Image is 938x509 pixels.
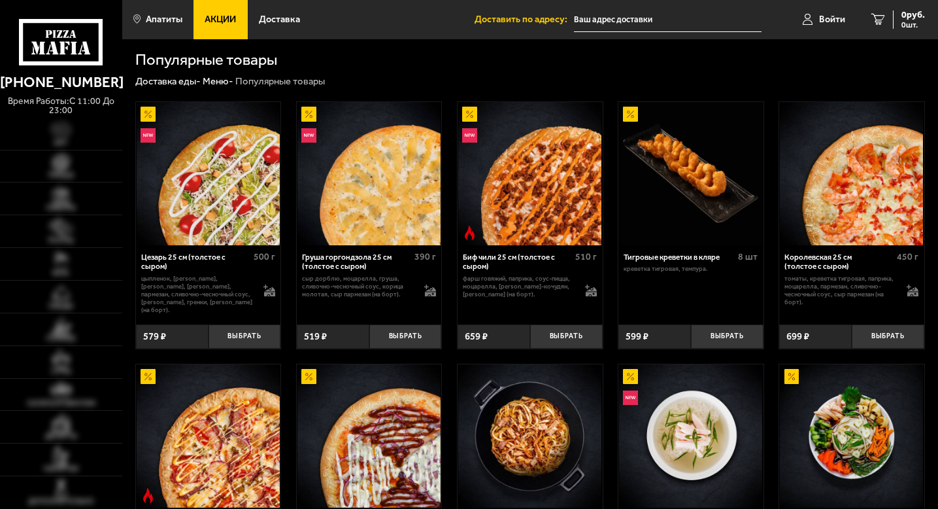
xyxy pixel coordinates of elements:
div: Популярные товары [235,75,325,88]
img: Акционный [623,369,637,383]
div: Тигровые креветки в кляре [624,253,735,262]
a: АкционныйНовинкаОстрое блюдоБиф чили 25 см (толстое с сыром) [458,102,603,245]
img: Акционный [141,107,155,121]
a: АкционныйТигровые креветки в кляре [618,102,763,245]
span: 0 руб. [901,10,925,20]
a: АкционныйНовинкаГруша горгондзола 25 см (толстое с сыром) [297,102,442,245]
img: Wok сырный с цыплёнком и грибами [458,364,601,508]
span: 0 шт. [901,21,925,29]
p: сыр дорблю, моцарелла, груша, сливочно-чесночный соус, корица молотая, сыр пармезан (на борт). [302,275,414,298]
img: Новинка [301,128,316,143]
img: Острое блюдо [462,226,477,240]
a: Wok сырный с цыплёнком и грибами [458,364,603,508]
span: 599 ₽ [626,332,648,342]
img: Острое блюдо [141,488,155,502]
span: 519 ₽ [304,332,327,342]
img: Рамен по-корейски [780,364,923,508]
button: Выбрать [369,325,442,349]
button: Выбрать [852,325,924,349]
img: Акционный [784,369,799,383]
p: фарш говяжий, паприка, соус-пицца, моцарелла, [PERSON_NAME]-кочудян, [PERSON_NAME] (на борт). [463,275,575,298]
div: Груша горгондзола 25 см (толстое с сыром) [302,253,411,272]
a: АкционныйНовинкаКуриный суп [618,364,763,508]
img: Биф чили 25 см (толстое с сыром) [458,102,601,245]
a: Королевская 25 см (толстое с сыром) [779,102,924,245]
img: Акционный [141,369,155,383]
img: Акционный [623,107,637,121]
span: 450 г [897,251,918,262]
img: Груша горгондзола 25 см (толстое с сыром) [297,102,441,245]
img: Пиццбург 25 см (толстое с сыром) [137,364,280,508]
h1: Популярные товары [135,52,277,68]
img: Новинка [623,391,637,405]
div: Цезарь 25 см (толстое с сыром) [141,253,250,272]
img: Тигровые креветки в кляре [619,102,762,245]
span: Войти [819,15,845,24]
div: Биф чили 25 см (толстое с сыром) [463,253,572,272]
span: 390 г [414,251,436,262]
div: Королевская 25 см (толстое с сыром) [784,253,894,272]
a: Доставка еды- [135,75,201,87]
input: Ваш адрес доставки [574,8,762,32]
p: цыпленок, [PERSON_NAME], [PERSON_NAME], [PERSON_NAME], пармезан, сливочно-чесночный соус, [PERSON... [141,275,254,314]
span: 659 ₽ [465,332,488,342]
span: Доставка [259,15,300,24]
p: томаты, креветка тигровая, паприка, моцарелла, пармезан, сливочно-чесночный соус, сыр пармезан (н... [784,275,897,306]
a: АкционныйНовинкаЦезарь 25 см (толстое с сыром) [136,102,281,245]
span: Апатиты [146,15,182,24]
img: Куриный суп [619,364,762,508]
span: 579 ₽ [143,332,166,342]
img: Четыре сезона 25 см (толстое с сыром) [297,364,441,508]
a: АкционныйЧетыре сезона 25 см (толстое с сыром) [297,364,442,508]
img: Акционный [462,107,477,121]
a: АкционныйРамен по-корейски [779,364,924,508]
span: Акции [205,15,236,24]
a: Меню- [203,75,233,87]
button: Выбрать [209,325,281,349]
img: Новинка [141,128,155,143]
img: Акционный [301,369,316,383]
button: Выбрать [530,325,603,349]
span: 500 г [254,251,275,262]
img: Акционный [301,107,316,121]
p: креветка тигровая, темпура. [624,265,758,273]
span: Доставить по адресу: [475,15,574,24]
a: АкционныйОстрое блюдоПиццбург 25 см (толстое с сыром) [136,364,281,508]
img: Новинка [462,128,477,143]
span: 699 ₽ [786,332,809,342]
img: Цезарь 25 см (толстое с сыром) [137,102,280,245]
span: 8 шт [738,251,758,262]
span: 510 г [575,251,597,262]
button: Выбрать [691,325,763,349]
img: Королевская 25 см (толстое с сыром) [780,102,923,245]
